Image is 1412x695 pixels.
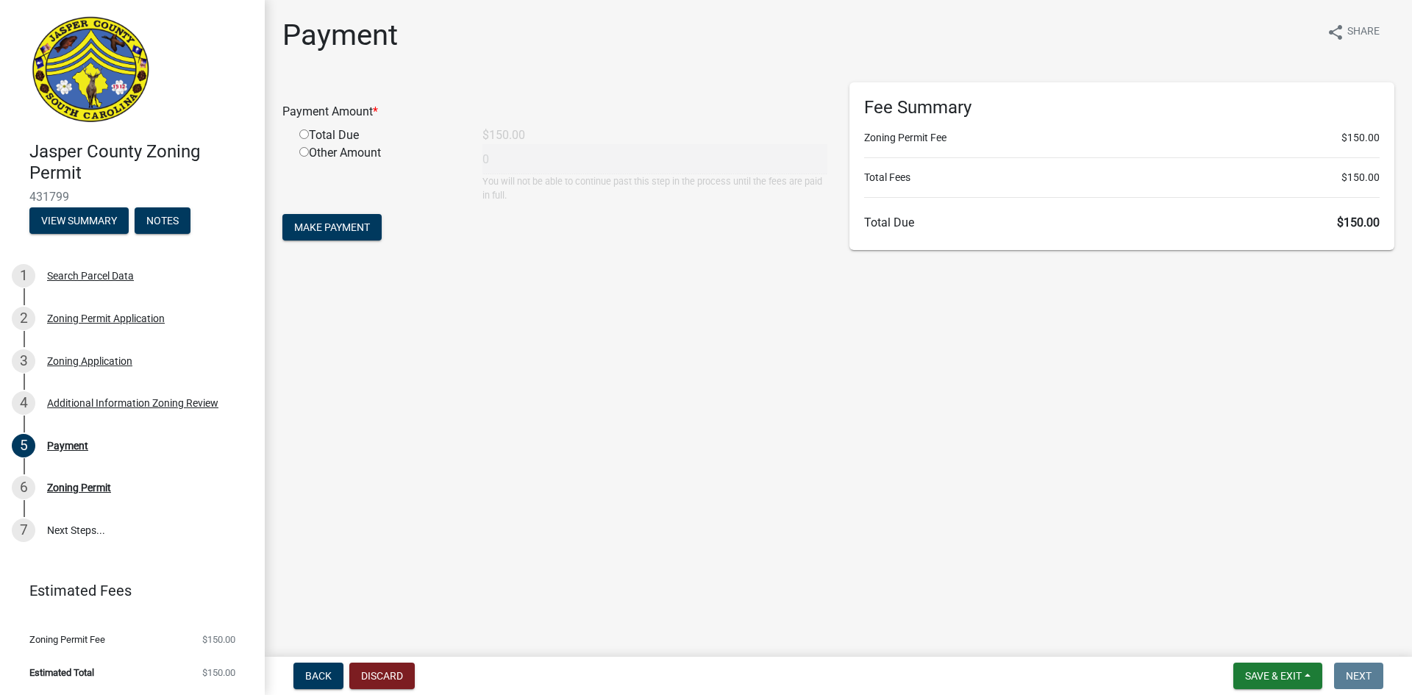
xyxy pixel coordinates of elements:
[864,170,1380,185] li: Total Fees
[864,97,1380,118] h6: Fee Summary
[202,668,235,677] span: $150.00
[47,482,111,493] div: Zoning Permit
[1347,24,1380,41] span: Share
[1341,170,1380,185] span: $150.00
[12,434,35,457] div: 5
[288,126,471,144] div: Total Due
[1346,670,1372,682] span: Next
[282,18,398,53] h1: Payment
[1327,24,1344,41] i: share
[135,207,190,234] button: Notes
[47,313,165,324] div: Zoning Permit Application
[12,518,35,542] div: 7
[1245,670,1302,682] span: Save & Exit
[12,476,35,499] div: 6
[1315,18,1391,46] button: shareShare
[202,635,235,644] span: $150.00
[1334,663,1383,689] button: Next
[29,635,105,644] span: Zoning Permit Fee
[12,391,35,415] div: 4
[29,215,129,227] wm-modal-confirm: Summary
[29,15,152,126] img: Jasper County, South Carolina
[305,670,332,682] span: Back
[12,307,35,330] div: 2
[29,190,235,204] span: 431799
[864,130,1380,146] li: Zoning Permit Fee
[12,349,35,373] div: 3
[12,576,241,605] a: Estimated Fees
[47,271,134,281] div: Search Parcel Data
[864,215,1380,229] h6: Total Due
[12,264,35,288] div: 1
[1337,215,1380,229] span: $150.00
[29,141,253,184] h4: Jasper County Zoning Permit
[135,215,190,227] wm-modal-confirm: Notes
[47,441,88,451] div: Payment
[47,398,218,408] div: Additional Information Zoning Review
[282,214,382,240] button: Make Payment
[1341,130,1380,146] span: $150.00
[349,663,415,689] button: Discard
[288,144,471,202] div: Other Amount
[47,356,132,366] div: Zoning Application
[293,663,343,689] button: Back
[294,221,370,233] span: Make Payment
[29,668,94,677] span: Estimated Total
[271,103,838,121] div: Payment Amount
[29,207,129,234] button: View Summary
[1233,663,1322,689] button: Save & Exit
